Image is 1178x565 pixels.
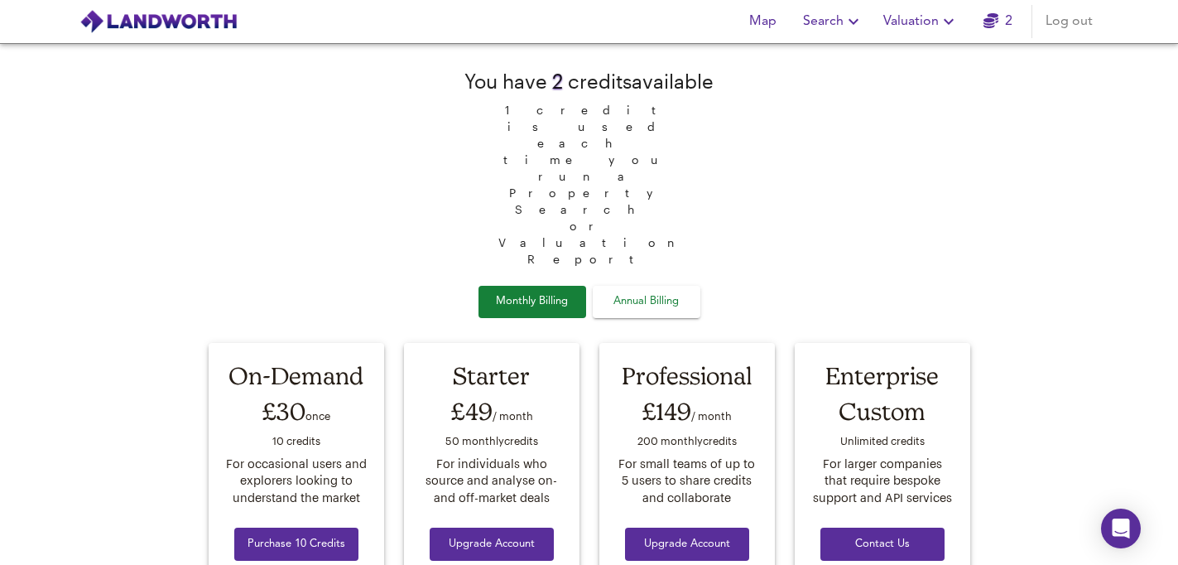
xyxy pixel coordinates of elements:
button: Valuation [877,5,965,38]
span: Upgrade Account [443,535,541,554]
span: Map [743,10,783,33]
div: £49 [420,393,564,430]
div: For individuals who source and analyse on- and off-market deals [420,456,564,507]
div: 200 monthly credit s [615,430,759,455]
button: Log out [1039,5,1099,38]
button: Upgrade Account [625,528,749,562]
div: For small teams of up to 5 users to share credits and collaborate [615,456,759,507]
button: Contact Us [820,528,945,562]
button: Purchase 10 Credits [234,528,358,562]
span: Upgrade Account [638,535,736,554]
span: Contact Us [834,535,931,554]
span: 2 [552,70,563,93]
button: Annual Billing [593,286,700,318]
div: 50 monthly credit s [420,430,564,455]
div: £149 [615,393,759,430]
div: You have credit s available [464,67,714,95]
div: Custom [810,393,954,430]
span: Log out [1046,10,1093,33]
span: Valuation [883,10,959,33]
button: Search [796,5,870,38]
div: Unlimited credit s [810,430,954,455]
span: Annual Billing [605,292,688,311]
div: For larger companies that require bespoke support and API services [810,456,954,507]
img: logo [79,9,238,34]
div: Enterprise [810,359,954,393]
div: On-Demand [224,359,368,393]
button: Map [737,5,790,38]
button: 2 [972,5,1025,38]
span: 1 credit is used each time you run a Property Search or Valuation Report [490,95,689,268]
span: Purchase 10 Credits [248,535,345,554]
div: Starter [420,359,564,393]
div: Professional [615,359,759,393]
div: For occasional users and explorers looking to understand the market [224,456,368,507]
div: £30 [224,393,368,430]
span: Search [803,10,863,33]
a: 2 [983,10,1012,33]
span: once [305,409,330,422]
span: / month [493,409,533,422]
button: Upgrade Account [430,528,554,562]
div: 10 credit s [224,430,368,455]
div: Open Intercom Messenger [1101,509,1141,548]
span: / month [691,409,732,422]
